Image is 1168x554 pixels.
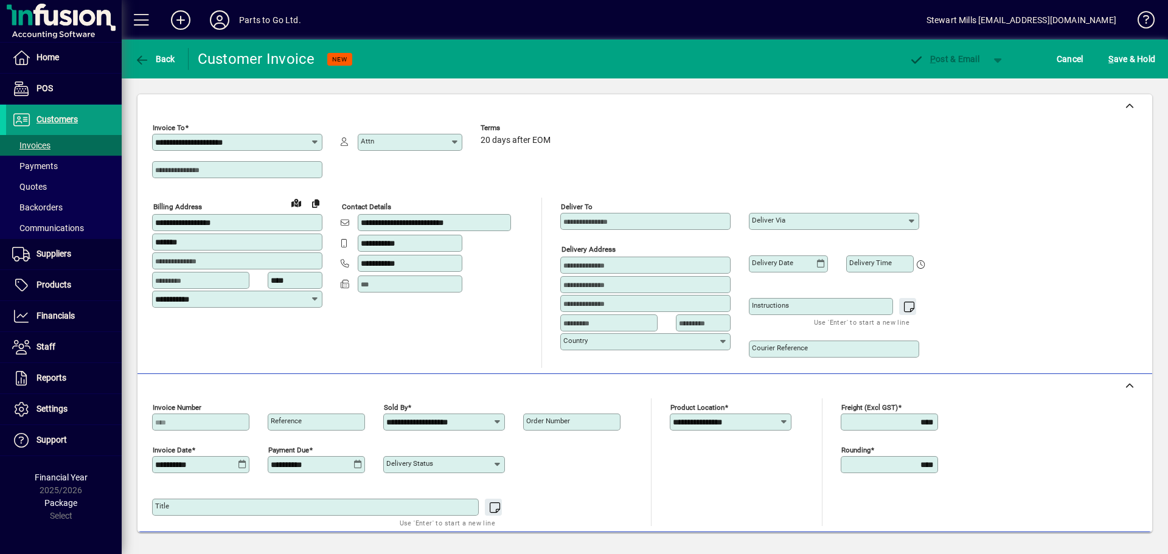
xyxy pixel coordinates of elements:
mat-label: Deliver via [752,216,785,224]
span: Suppliers [36,249,71,258]
span: Terms [481,124,554,132]
div: Stewart Mills [EMAIL_ADDRESS][DOMAIN_NAME] [926,10,1116,30]
a: Knowledge Base [1128,2,1153,42]
span: POS [36,83,53,93]
mat-label: Title [155,502,169,510]
mat-label: Country [563,336,588,345]
mat-label: Invoice To [153,123,185,132]
span: Payments [12,161,58,171]
button: Add [161,9,200,31]
button: Save & Hold [1105,48,1158,70]
a: Payments [6,156,122,176]
mat-label: Freight (excl GST) [841,403,898,412]
mat-label: Attn [361,137,374,145]
div: Customer Invoice [198,49,315,69]
app-page-header-button: Back [122,48,189,70]
button: Post & Email [903,48,985,70]
mat-label: Deliver To [561,203,593,211]
mat-label: Rounding [841,446,871,454]
mat-label: Sold by [384,403,408,412]
a: Quotes [6,176,122,197]
mat-label: Invoice number [153,403,201,412]
a: Staff [6,332,122,362]
button: Copy to Delivery address [306,193,325,213]
a: Reports [6,363,122,393]
span: Financial Year [35,473,88,482]
span: NEW [332,55,347,63]
span: Staff [36,342,55,351]
span: Customers [36,114,78,124]
button: Profile [200,9,239,31]
button: Cancel [1054,48,1086,70]
span: Reports [36,373,66,383]
span: Package [44,498,77,508]
mat-label: Payment due [268,446,309,454]
button: Back [131,48,178,70]
mat-label: Instructions [752,301,789,310]
mat-label: Delivery time [849,258,892,267]
span: Cancel [1057,49,1083,69]
a: Invoices [6,135,122,156]
span: S [1108,54,1113,64]
a: Settings [6,394,122,424]
a: Suppliers [6,239,122,269]
span: Financials [36,311,75,320]
span: Backorders [12,203,63,212]
a: Communications [6,218,122,238]
mat-label: Product location [670,403,725,412]
mat-label: Order number [526,417,570,425]
span: Quotes [12,182,47,192]
a: Home [6,43,122,73]
a: Support [6,425,122,455]
mat-label: Delivery status [386,459,433,468]
span: 20 days after EOM [481,136,551,145]
span: Home [36,52,59,62]
span: Back [134,54,175,64]
a: Backorders [6,197,122,218]
mat-hint: Use 'Enter' to start a new line [400,516,495,530]
a: Products [6,270,122,300]
span: ave & Hold [1108,49,1155,69]
span: P [930,54,936,64]
span: Support [36,435,67,445]
mat-label: Delivery date [752,258,793,267]
a: POS [6,74,122,104]
a: Financials [6,301,122,331]
span: Communications [12,223,84,233]
span: Settings [36,404,68,414]
mat-hint: Use 'Enter' to start a new line [814,315,909,329]
a: View on map [287,193,306,212]
div: Parts to Go Ltd. [239,10,301,30]
span: ost & Email [909,54,979,64]
mat-label: Courier Reference [752,344,808,352]
span: Invoices [12,140,50,150]
mat-label: Reference [271,417,302,425]
mat-label: Invoice date [153,446,192,454]
span: Products [36,280,71,289]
